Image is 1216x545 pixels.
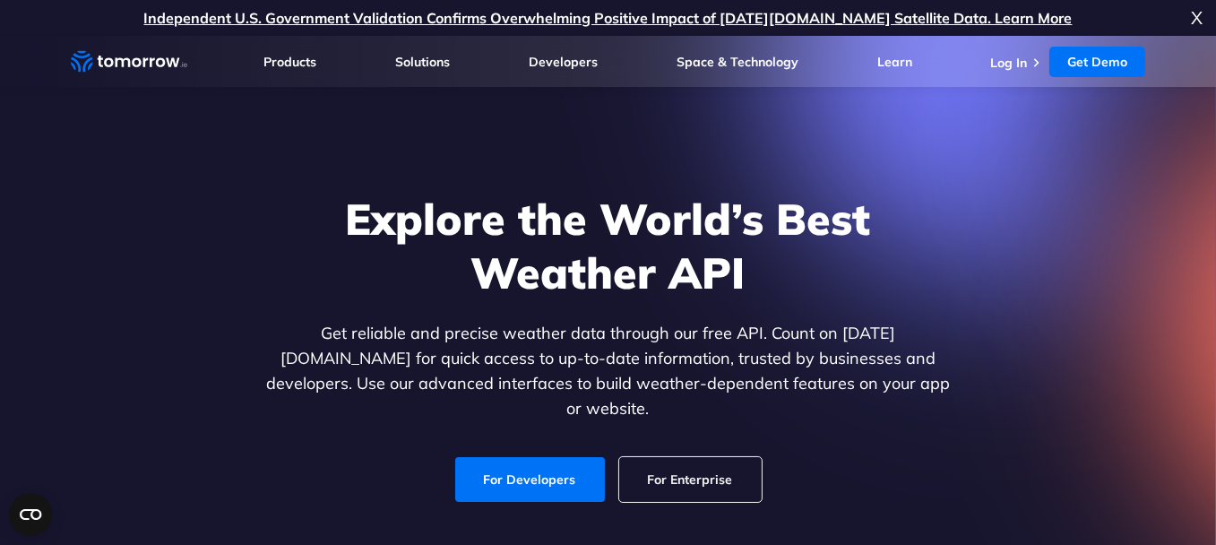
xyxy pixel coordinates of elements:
a: Log In [990,55,1027,71]
a: Space & Technology [677,54,798,70]
a: For Developers [455,457,605,502]
a: Learn [877,54,912,70]
a: Home link [71,48,187,75]
a: Independent U.S. Government Validation Confirms Overwhelming Positive Impact of [DATE][DOMAIN_NAM... [144,9,1073,27]
a: Get Demo [1049,47,1145,77]
a: Solutions [395,54,450,70]
button: Open CMP widget [9,493,52,536]
a: For Enterprise [619,457,762,502]
h1: Explore the World’s Best Weather API [263,192,954,299]
a: Developers [529,54,598,70]
p: Get reliable and precise weather data through our free API. Count on [DATE][DOMAIN_NAME] for quic... [263,321,954,421]
a: Products [264,54,317,70]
